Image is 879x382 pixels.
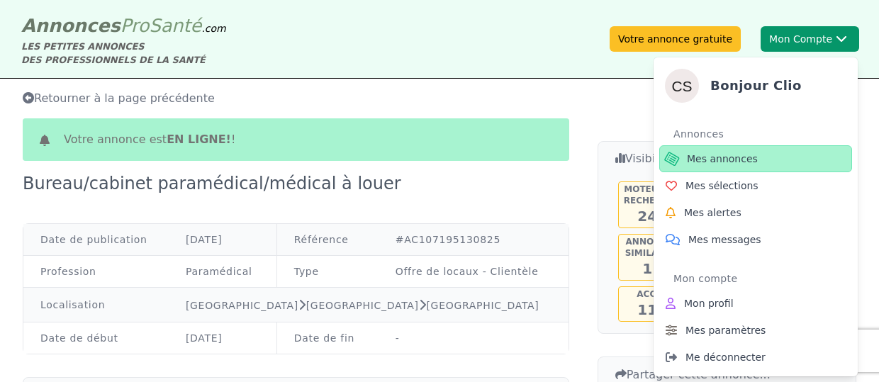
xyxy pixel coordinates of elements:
a: Me déconnecter [659,344,852,371]
span: 113 [637,301,667,318]
a: Mes sélections [659,172,852,199]
span: Mes paramètres [685,323,766,337]
a: AnnoncesProSanté.com [21,15,226,36]
h5: Moteur de recherche [620,184,685,206]
div: Bureau/cabinet paramédical/médical à louer [23,172,410,195]
span: Retourner à la page précédente [23,91,215,105]
a: [GEOGRAPHIC_DATA] [306,300,419,311]
a: Mes alertes [659,199,852,226]
h4: Bonjour Clio [710,76,802,96]
i: Retourner à la liste [23,92,34,103]
td: [DATE] [169,224,276,256]
span: Mes sélections [685,179,758,193]
a: Mes paramètres [659,317,852,344]
td: Date de publication [23,224,169,256]
span: 11 [642,260,662,277]
div: Annonces [673,123,852,145]
td: Référence [276,224,378,256]
img: Clio [665,69,699,103]
td: Profession [23,256,169,288]
td: Type [276,256,378,288]
div: LES PETITES ANNONCES DES PROFESSIONNELS DE LA SANTÉ [21,40,226,67]
span: Annonces [21,15,121,36]
div: Mon compte [673,267,852,290]
span: Santé [149,15,201,36]
h5: Accès [620,288,685,300]
span: .com [201,23,225,34]
a: Mes annonces [659,145,852,172]
a: [GEOGRAPHIC_DATA] [426,300,539,311]
span: Mon profil [684,296,734,310]
b: en ligne! [167,133,231,146]
a: [GEOGRAPHIC_DATA] [186,300,298,311]
a: Mon profil [659,290,852,317]
h3: Visibilité de l'annonce... [615,150,839,167]
td: #AC107195130825 [379,224,569,256]
a: Mes messages [659,226,852,253]
span: 247 [637,208,667,225]
a: Paramédical [186,266,252,277]
span: Mes annonces [687,152,758,166]
td: [DATE] [169,322,276,354]
td: - [379,322,569,354]
span: Me déconnecter [685,350,766,364]
td: Date de fin [276,322,378,354]
span: Votre annonce est ! [64,131,235,148]
a: Offre de locaux - Clientèle [396,266,539,277]
a: Votre annonce gratuite [610,26,741,52]
td: Localisation [23,288,169,322]
span: Mes alertes [684,206,741,220]
span: Mes messages [688,232,761,247]
button: Mon CompteClioBonjour ClioAnnoncesMes annoncesMes sélectionsMes alertesMes messagesMon compteMon ... [761,26,859,52]
h5: Annonces similaires [620,236,685,259]
td: Date de début [23,322,169,354]
span: Pro [121,15,150,36]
